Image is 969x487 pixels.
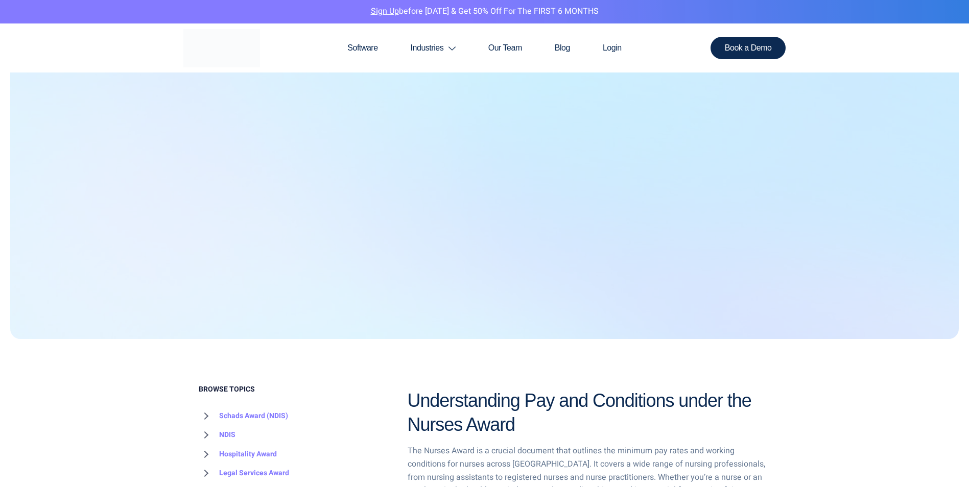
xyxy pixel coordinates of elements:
[199,464,289,483] a: Legal Services Award
[586,23,638,72] a: Login
[725,44,772,52] span: Book a Demo
[711,37,786,59] a: Book a Demo
[538,23,586,72] a: Blog
[199,425,235,445] a: NDIS
[331,23,394,72] a: Software
[371,5,399,17] a: Sign Up
[472,23,538,72] a: Our Team
[199,406,288,426] a: Schads Award (NDIS)
[199,445,277,464] a: Hospitality Award
[8,5,961,18] p: before [DATE] & Get 50% Off for the FIRST 6 MONTHS
[394,23,472,72] a: Industries
[408,389,771,437] h2: Understanding Pay and Conditions under the Nurses Award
